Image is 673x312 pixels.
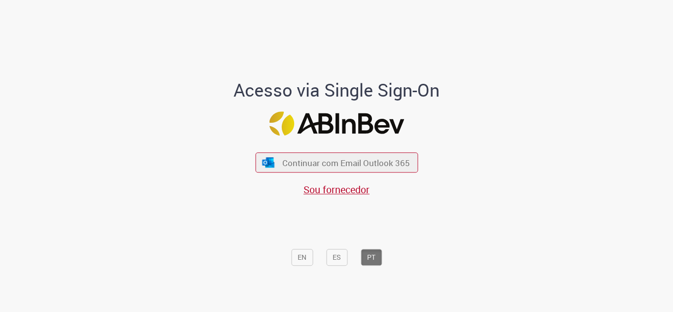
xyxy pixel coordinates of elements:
button: EN [291,249,313,266]
img: Logo ABInBev [269,112,404,136]
button: PT [361,249,382,266]
a: Sou fornecedor [303,183,370,197]
button: ícone Azure/Microsoft 360 Continuar com Email Outlook 365 [255,152,418,173]
span: Continuar com Email Outlook 365 [282,157,410,169]
button: ES [326,249,347,266]
h1: Acesso via Single Sign-On [200,80,473,100]
img: ícone Azure/Microsoft 360 [262,157,275,168]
